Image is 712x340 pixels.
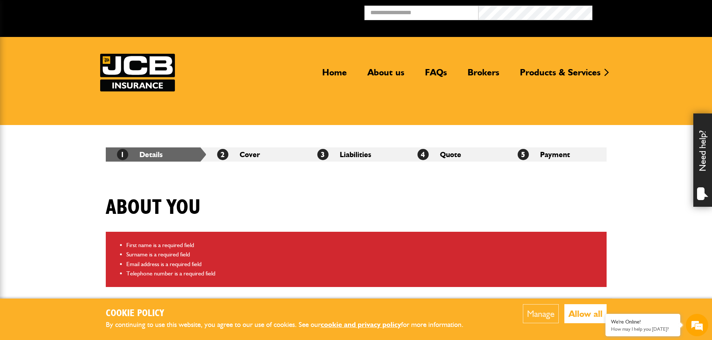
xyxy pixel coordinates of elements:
[126,250,601,259] li: Surname is a required field
[693,113,712,207] div: Need help?
[406,147,506,162] li: Quote
[100,54,175,91] a: JCB Insurance Services
[317,149,329,160] span: 3
[514,67,606,84] a: Products & Services
[611,326,675,332] p: How may I help you today?
[126,259,601,269] li: Email address is a required field
[306,147,406,162] li: Liabilities
[317,67,352,84] a: Home
[106,319,476,331] p: By continuing to use this website, you agree to our use of cookies. See our for more information.
[106,308,476,319] h2: Cookie Policy
[206,147,306,162] li: Cover
[523,304,559,323] button: Manage
[217,149,228,160] span: 2
[362,67,410,84] a: About us
[100,54,175,91] img: JCB Insurance Services logo
[117,149,128,160] span: 1
[417,149,429,160] span: 4
[321,320,401,329] a: cookie and privacy policy
[564,304,607,323] button: Allow all
[518,149,529,160] span: 5
[592,6,706,17] button: Broker Login
[106,195,201,220] h1: About you
[126,269,601,278] li: Telephone number is a required field
[611,319,675,325] div: We're Online!
[462,67,505,84] a: Brokers
[419,67,453,84] a: FAQs
[126,240,601,250] li: First name is a required field
[106,147,206,162] li: Details
[506,147,607,162] li: Payment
